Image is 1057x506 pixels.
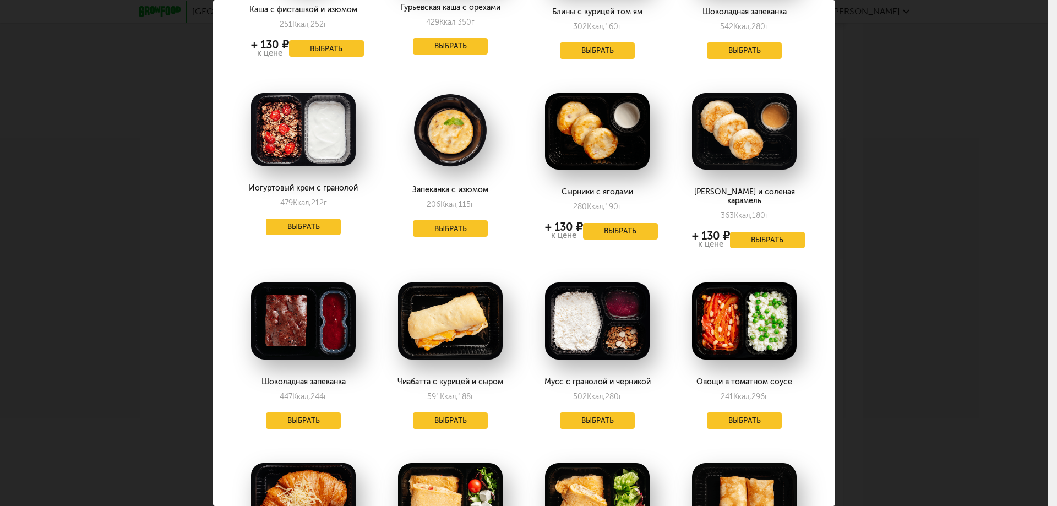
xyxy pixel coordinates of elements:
[243,184,363,193] div: Йогуртовый крем с гранолой
[707,412,782,429] button: Выбрать
[692,240,730,248] div: к цене
[734,211,752,220] span: Ккал,
[471,392,474,401] span: г
[266,412,341,429] button: Выбрать
[243,378,363,387] div: Шоколадная запеканка
[545,93,650,170] img: big_Oj7558GKmMMoQVCH.png
[573,22,622,31] div: 302 160
[398,93,503,168] img: big_jNBKMWfBmyrWEFir.png
[324,392,327,401] span: г
[707,42,782,59] button: Выбрать
[537,188,657,197] div: Сырники с ягодами
[733,22,751,31] span: Ккал,
[545,231,583,240] div: к цене
[471,200,474,209] span: г
[426,18,475,27] div: 429 350
[545,282,650,360] img: big_oNJ7c1XGuxDSvFDf.png
[730,232,805,248] button: Выбрать
[280,392,327,401] div: 447 244
[573,202,622,211] div: 280 190
[692,93,797,170] img: big_eqx7M5hQj0AiPcM4.png
[266,219,341,235] button: Выбрать
[560,412,635,429] button: Выбрать
[733,392,751,401] span: Ккал,
[251,40,289,49] div: + 130 ₽
[692,231,730,240] div: + 130 ₽
[560,42,635,59] button: Выбрать
[765,392,768,401] span: г
[390,3,510,12] div: Гурьевская каша с орехами
[692,282,797,360] img: big_mOe8z449M5M7lfOZ.png
[390,186,510,194] div: Запеканка с изюмом
[427,392,474,401] div: 591 188
[293,198,311,208] span: Ккал,
[765,22,769,31] span: г
[324,198,327,208] span: г
[684,8,804,17] div: Шоколадная запеканка
[251,93,356,166] img: big_urul0qKqdn8cSLee.png
[545,222,583,231] div: + 130 ₽
[440,392,458,401] span: Ккал,
[587,22,605,31] span: Ккал,
[243,6,363,14] div: Каша с фисташкой и изюмом
[289,40,364,57] button: Выбрать
[292,20,310,29] span: Ккал,
[684,378,804,387] div: Овощи в томатном соусе
[324,20,327,29] span: г
[413,220,488,237] button: Выбрать
[587,392,605,401] span: Ккал,
[398,282,503,360] img: big_psj8Nh3MtzDMxZNy.png
[587,202,605,211] span: Ккал,
[619,392,622,401] span: г
[440,200,459,209] span: Ккал,
[280,198,327,208] div: 479 212
[618,22,622,31] span: г
[684,188,804,205] div: [PERSON_NAME] и соленая карамель
[721,211,769,220] div: 363 180
[413,412,488,429] button: Выбрать
[292,392,310,401] span: Ккал,
[427,200,474,209] div: 206 115
[390,378,510,387] div: Чиабатта с курицей и сыром
[573,392,622,401] div: 502 280
[583,223,658,240] button: Выбрать
[721,392,768,401] div: 241 296
[251,49,289,57] div: к цене
[537,378,657,387] div: Мусс с гранолой и черникой
[439,18,457,27] span: Ккал,
[720,22,769,31] div: 542 280
[413,38,488,55] button: Выбрать
[280,20,327,29] div: 251 252
[618,202,622,211] span: г
[765,211,769,220] span: г
[537,8,657,17] div: Блины с курицей том ям
[251,282,356,360] img: big_F601vpJp5Wf4Dgz5.png
[471,18,475,27] span: г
